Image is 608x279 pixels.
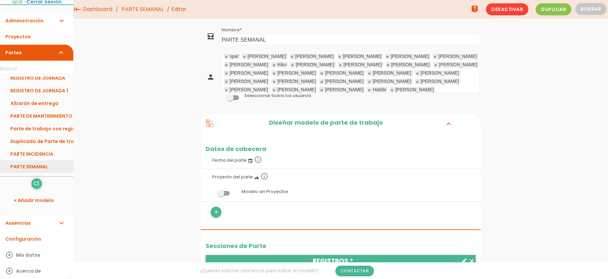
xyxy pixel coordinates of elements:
i: expand_more [443,119,454,128]
div: [PERSON_NAME] [230,88,268,92]
label: Nombre [222,27,242,33]
label: Modelo sin Proyectos [206,185,476,198]
i: live_help [471,2,479,16]
div: Kiko [277,63,286,67]
div: [PERSON_NAME] [296,63,334,67]
i: event [248,158,253,164]
span: Desactivar [486,3,528,15]
i: play_circle_outline [5,247,13,263]
div: [PERSON_NAME] [277,79,316,84]
div: [PERSON_NAME] [421,71,459,75]
header: REGISTROS * [206,255,476,268]
div: [PERSON_NAME] [325,88,363,92]
a: add [211,207,221,217]
a: low_priority [31,178,42,189]
label: Fecha del parte: [206,152,476,167]
div: [PERSON_NAME] [295,54,334,59]
span: Duplicar [536,3,571,15]
i: all_inbox [207,32,215,40]
i: low_priority [33,178,40,189]
i: info_outline [254,156,262,164]
div: [PERSON_NAME] [277,88,316,92]
div: [PERSON_NAME] [344,63,382,67]
div: Habibi [373,88,386,92]
div: [PERSON_NAME] [391,54,429,59]
i: play_circle_outline [5,263,13,279]
div: ¿Quieres solicitar asistencia para editar el modelo? [73,262,500,279]
div: [PERSON_NAME] [391,63,430,67]
div: [PERSON_NAME] [248,54,286,59]
h2: Datos de cabecera [201,146,481,152]
i: clear [468,257,476,265]
div: [PERSON_NAME] [230,79,268,84]
div: [PERSON_NAME] [343,54,381,59]
a: + Añadir modelo [3,192,70,208]
div: [PERSON_NAME] [230,63,268,67]
div: [PERSON_NAME] [373,71,411,75]
label: Proyecto del parte: [206,169,476,184]
div: [PERSON_NAME] [395,88,434,92]
div: [PERSON_NAME] [230,71,268,75]
a: Contactar [335,266,374,276]
i: person [207,73,215,81]
div: [PERSON_NAME] [277,71,316,75]
i: create [460,257,468,265]
div: [PERSON_NAME] [325,71,363,75]
h2: Diseñar modelo de parte de trabajo [214,119,438,128]
div: [PERSON_NAME] [373,79,411,84]
i: landscape [254,175,259,180]
div: [PERSON_NAME] [439,63,477,67]
span: Editar [171,5,187,13]
label: Seleccionar todos los usuarios [244,93,311,99]
button: Borrar [575,3,606,15]
div: spal [230,54,238,59]
i: expand_more [57,215,65,231]
a: live_help [468,2,481,16]
a: create [460,255,468,268]
div: [PERSON_NAME] [325,79,363,84]
i: expand_more [57,45,65,61]
a: clear [468,255,476,268]
i: add [213,207,219,217]
i: expand_more [57,13,65,29]
div: [PERSON_NAME] [421,79,459,84]
div: [PERSON_NAME] [438,54,477,59]
i: info_outline [260,172,268,180]
h2: Secciones de Parte [206,243,476,249]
